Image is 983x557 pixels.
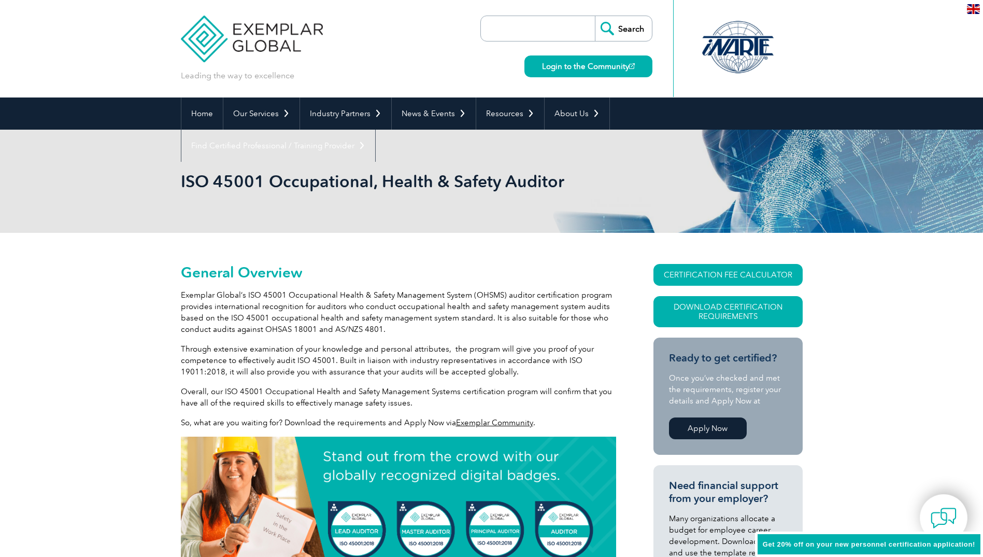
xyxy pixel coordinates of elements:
h1: ISO 45001 Occupational, Health & Safety Auditor [181,171,579,191]
p: Exemplar Global’s ISO 45001 Occupational Health & Safety Management System (OHSMS) auditor certif... [181,289,616,335]
p: Through extensive examination of your knowledge and personal attributes, the program will give yo... [181,343,616,378]
a: Find Certified Professional / Training Provider [181,130,375,162]
a: Exemplar Community [456,418,533,427]
img: open_square.png [629,63,635,69]
p: So, what are you waiting for? Download the requirements and Apply Now via . [181,417,616,428]
h3: Need financial support from your employer? [669,479,787,505]
img: en [967,4,980,14]
h3: Ready to get certified? [669,352,787,365]
h2: General Overview [181,264,616,281]
p: Overall, our ISO 45001 Occupational Health and Safety Management Systems certification program wi... [181,386,616,409]
a: Login to the Community [524,55,652,77]
input: Search [595,16,652,41]
a: CERTIFICATION FEE CALCULATOR [653,264,803,286]
a: About Us [545,98,609,130]
a: Download Certification Requirements [653,296,803,327]
a: News & Events [392,98,476,130]
img: contact-chat.png [931,505,957,531]
a: Industry Partners [300,98,391,130]
a: Our Services [223,98,300,130]
p: Once you’ve checked and met the requirements, register your details and Apply Now at [669,372,787,407]
a: Resources [476,98,544,130]
a: Home [181,98,223,130]
span: Get 20% off on your new personnel certification application! [763,540,975,548]
a: Apply Now [669,417,747,439]
p: Leading the way to excellence [181,70,294,81]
